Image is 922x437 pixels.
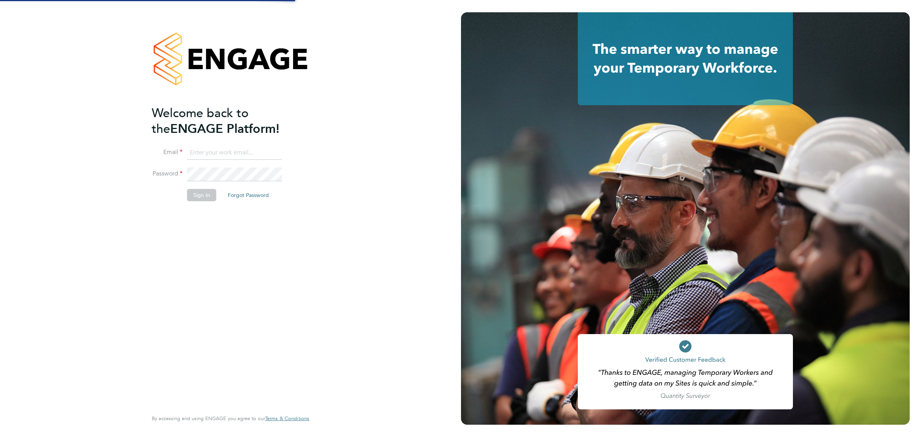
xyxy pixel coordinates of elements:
span: Welcome back to the [152,106,249,136]
button: Sign In [187,189,216,201]
label: Password [152,170,182,178]
h2: ENGAGE Platform! [152,105,302,137]
input: Enter your work email... [187,146,282,160]
label: Email [152,148,182,156]
a: Terms & Conditions [265,415,309,422]
span: By accessing and using ENGAGE you agree to our [152,415,309,422]
button: Forgot Password [222,189,275,201]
